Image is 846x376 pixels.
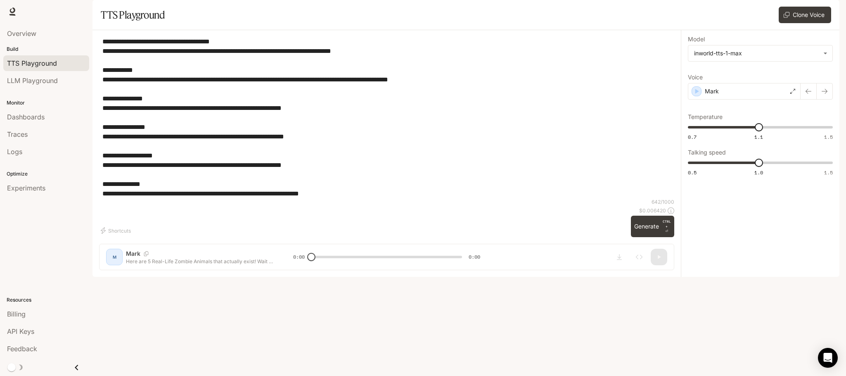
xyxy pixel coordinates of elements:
[639,207,666,214] p: $ 0.006420
[631,216,674,237] button: GenerateCTRL +⏎
[688,169,697,176] span: 0.5
[705,87,719,95] p: Mark
[824,133,833,140] span: 1.5
[662,219,671,229] p: CTRL +
[818,348,838,368] div: Open Intercom Messenger
[688,36,705,42] p: Model
[101,7,165,23] h1: TTS Playground
[754,133,763,140] span: 1.1
[99,224,134,237] button: Shortcuts
[688,45,832,61] div: inworld-tts-1-max
[688,74,703,80] p: Voice
[694,49,819,57] div: inworld-tts-1-max
[688,133,697,140] span: 0.7
[824,169,833,176] span: 1.5
[688,114,723,120] p: Temperature
[688,150,726,155] p: Talking speed
[662,219,671,234] p: ⏎
[754,169,763,176] span: 1.0
[779,7,831,23] button: Clone Voice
